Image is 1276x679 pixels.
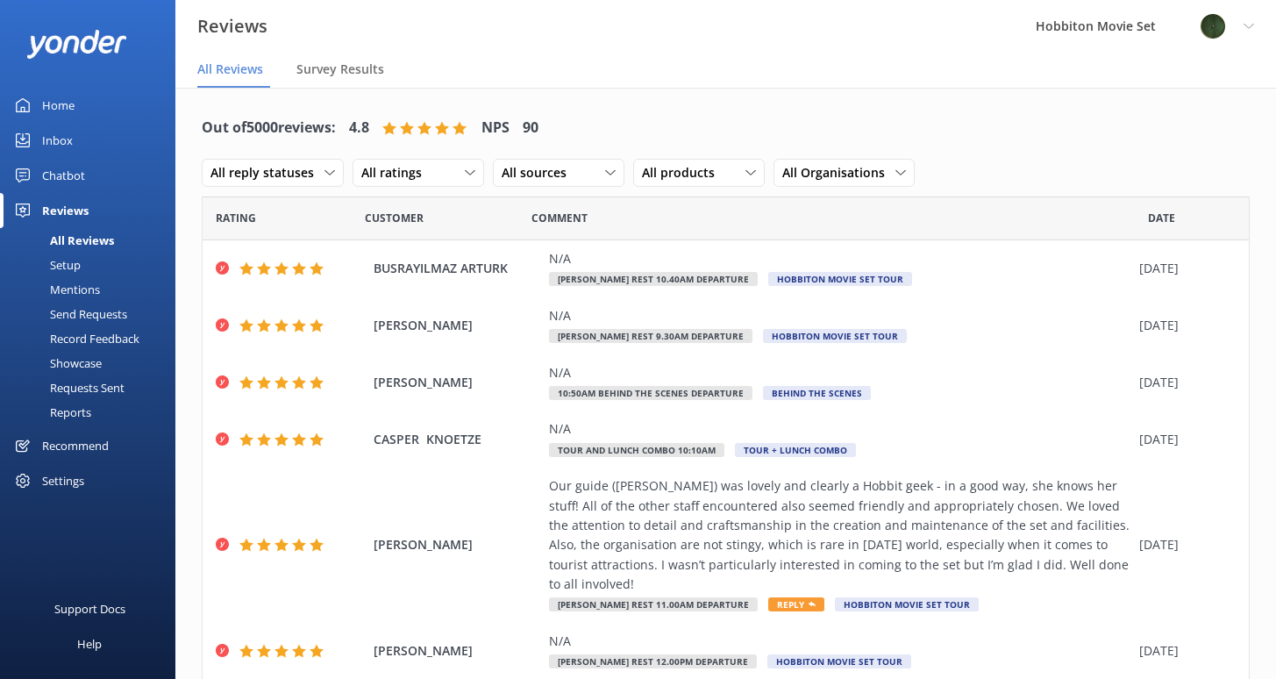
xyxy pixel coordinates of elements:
[54,591,125,626] div: Support Docs
[1139,641,1227,661] div: [DATE]
[549,476,1130,594] div: Our guide ([PERSON_NAME]) was lovely and clearly a Hobbit geek - in a good way, she knows her stu...
[11,400,91,425] div: Reports
[349,117,369,139] h4: 4.8
[549,654,757,668] span: [PERSON_NAME] Rest 12.00pm Departure
[549,272,758,286] span: [PERSON_NAME] Rest 10.40am Departure
[502,163,577,182] span: All sources
[374,535,540,554] span: [PERSON_NAME]
[374,259,540,278] span: BUSRAYILMAZ ARTURK
[42,123,73,158] div: Inbox
[374,373,540,392] span: [PERSON_NAME]
[202,117,336,139] h4: Out of 5000 reviews:
[197,61,263,78] span: All Reviews
[11,302,175,326] a: Send Requests
[77,626,102,661] div: Help
[361,163,432,182] span: All ratings
[768,272,912,286] span: Hobbiton Movie Set Tour
[11,351,175,375] a: Showcase
[11,375,125,400] div: Requests Sent
[11,326,139,351] div: Record Feedback
[11,277,175,302] a: Mentions
[549,329,752,343] span: [PERSON_NAME] Rest 9.30am Departure
[11,277,100,302] div: Mentions
[767,654,911,668] span: Hobbiton Movie Set Tour
[549,443,724,457] span: Tour and Lunch Combo 10:10am
[763,386,871,400] span: Behind The Scenes
[1139,259,1227,278] div: [DATE]
[735,443,856,457] span: Tour + Lunch Combo
[11,351,102,375] div: Showcase
[549,306,1130,325] div: N/A
[1139,535,1227,554] div: [DATE]
[374,641,540,661] span: [PERSON_NAME]
[374,430,540,449] span: CASPER KNOETZE
[210,163,324,182] span: All reply statuses
[11,400,175,425] a: Reports
[42,463,84,498] div: Settings
[1139,316,1227,335] div: [DATE]
[374,316,540,335] span: [PERSON_NAME]
[11,302,127,326] div: Send Requests
[11,326,175,351] a: Record Feedback
[531,210,588,226] span: Question
[642,163,725,182] span: All products
[42,88,75,123] div: Home
[1200,13,1226,39] img: 34-1720495293.png
[523,117,538,139] h4: 90
[11,375,175,400] a: Requests Sent
[768,597,824,611] span: Reply
[763,329,907,343] span: Hobbiton Movie Set Tour
[549,386,752,400] span: 10:50am Behind The Scenes Departure
[11,228,175,253] a: All Reviews
[1139,430,1227,449] div: [DATE]
[365,210,424,226] span: Date
[42,428,109,463] div: Recommend
[11,228,114,253] div: All Reviews
[1139,373,1227,392] div: [DATE]
[197,12,267,40] h3: Reviews
[1148,210,1175,226] span: Date
[216,210,256,226] span: Date
[549,597,758,611] span: [PERSON_NAME] Rest 11.00am Departure
[549,419,1130,439] div: N/A
[835,597,979,611] span: Hobbiton Movie Set Tour
[42,158,85,193] div: Chatbot
[11,253,175,277] a: Setup
[26,30,127,59] img: yonder-white-logo.png
[549,363,1130,382] div: N/A
[549,632,1130,651] div: N/A
[549,249,1130,268] div: N/A
[42,193,89,228] div: Reviews
[782,163,895,182] span: All Organisations
[296,61,384,78] span: Survey Results
[481,117,510,139] h4: NPS
[11,253,81,277] div: Setup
